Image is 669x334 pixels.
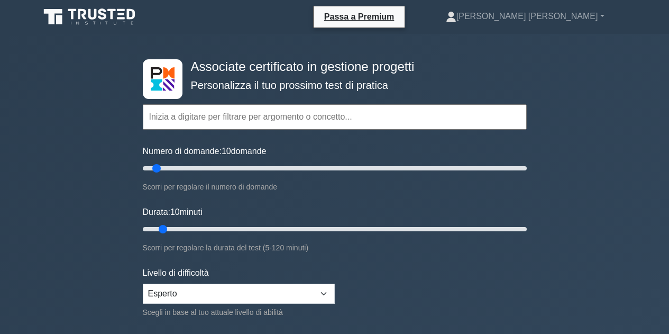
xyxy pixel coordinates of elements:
font: 10 [222,147,231,156]
font: domande [231,147,267,156]
font: Scorri per regolare la durata del test (5-120 minuti) [143,243,309,252]
input: Inizia a digitare per filtrare per argomento o concetto... [143,104,527,130]
a: [PERSON_NAME] [PERSON_NAME] [420,6,630,27]
font: Associate certificato in gestione progetti [191,59,415,74]
font: Passa a Premium [324,12,395,21]
font: Numero di domande: [143,147,222,156]
font: minuti [180,207,203,216]
a: Passa a Premium [318,10,401,23]
font: Scorri per regolare il numero di domande [143,183,277,191]
font: Durata: [143,207,170,216]
font: [PERSON_NAME] [PERSON_NAME] [456,12,598,21]
font: Livello di difficoltà [143,268,209,277]
font: 10 [170,207,180,216]
font: Scegli in base al tuo attuale livello di abilità [143,308,283,317]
